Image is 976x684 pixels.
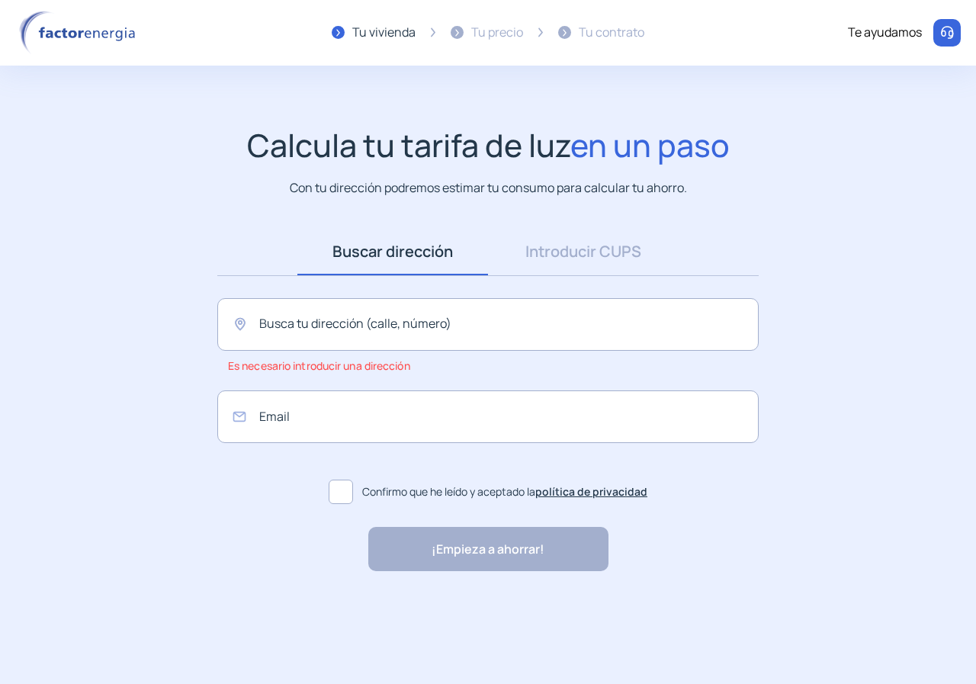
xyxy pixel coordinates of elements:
[848,23,922,43] div: Te ayudamos
[939,25,955,40] img: llamar
[535,484,647,499] a: política de privacidad
[488,228,679,275] a: Introducir CUPS
[228,351,410,381] span: Es necesario introducir una dirección
[297,228,488,275] a: Buscar dirección
[471,23,523,43] div: Tu precio
[579,23,644,43] div: Tu contrato
[15,11,145,55] img: logo factor
[352,23,416,43] div: Tu vivienda
[290,178,687,197] p: Con tu dirección podremos estimar tu consumo para calcular tu ahorro.
[362,483,647,500] span: Confirmo que he leído y aceptado la
[247,127,730,164] h1: Calcula tu tarifa de luz
[570,124,730,166] span: en un paso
